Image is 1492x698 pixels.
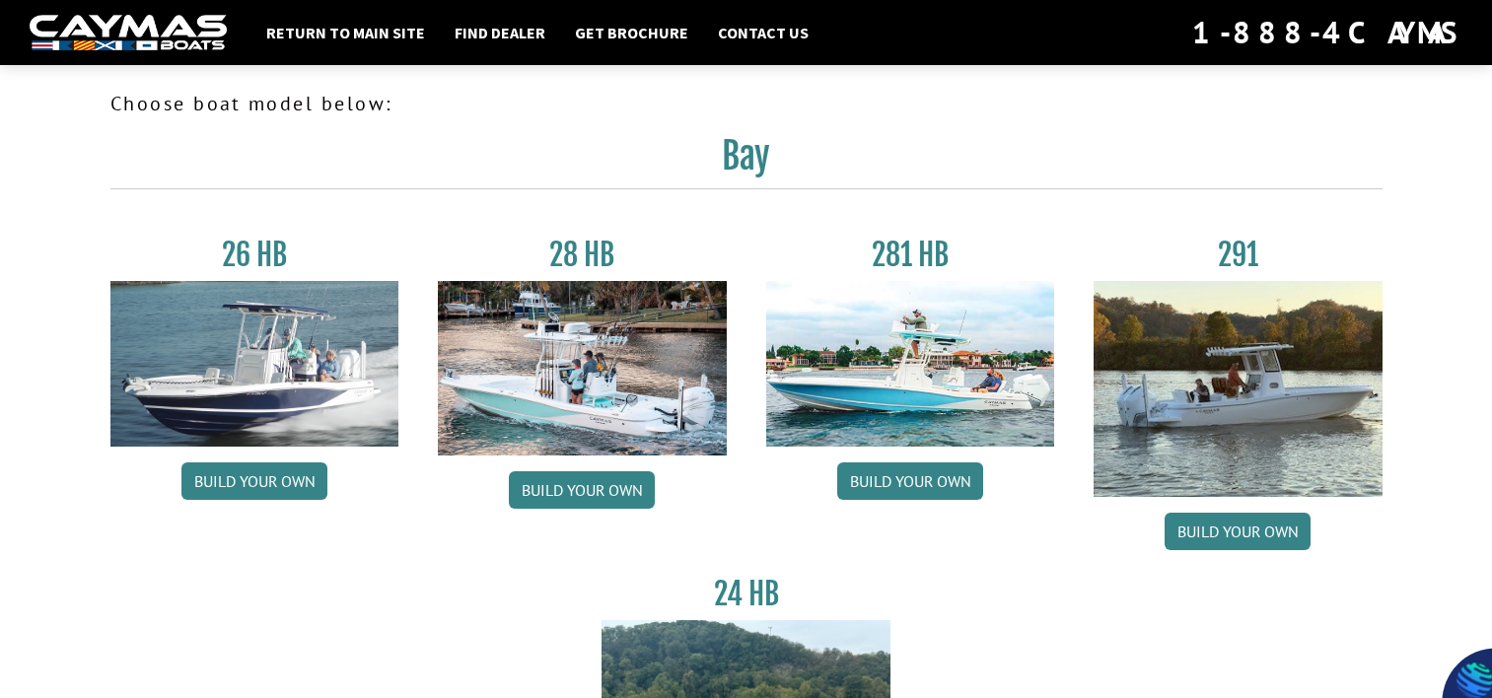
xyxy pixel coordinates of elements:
[445,20,555,45] a: Find Dealer
[1094,281,1383,497] img: 291_Thumbnail.jpg
[110,237,399,273] h3: 26 HB
[509,471,655,509] a: Build your own
[438,281,727,455] img: 28_hb_thumbnail_for_caymas_connect.jpg
[708,20,818,45] a: Contact Us
[1192,11,1462,54] div: 1-888-4CAYMAS
[766,237,1055,273] h3: 281 HB
[110,89,1383,118] p: Choose boat model below:
[110,281,399,447] img: 26_new_photo_resized.jpg
[602,576,890,612] h3: 24 HB
[438,237,727,273] h3: 28 HB
[30,15,227,51] img: white-logo-c9c8dbefe5ff5ceceb0f0178aa75bf4bb51f6bca0971e226c86eb53dfe498488.png
[766,281,1055,447] img: 28-hb-twin.jpg
[110,134,1383,189] h2: Bay
[565,20,698,45] a: Get Brochure
[1165,513,1311,550] a: Build your own
[256,20,435,45] a: Return to main site
[837,462,983,500] a: Build your own
[1094,237,1383,273] h3: 291
[181,462,327,500] a: Build your own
